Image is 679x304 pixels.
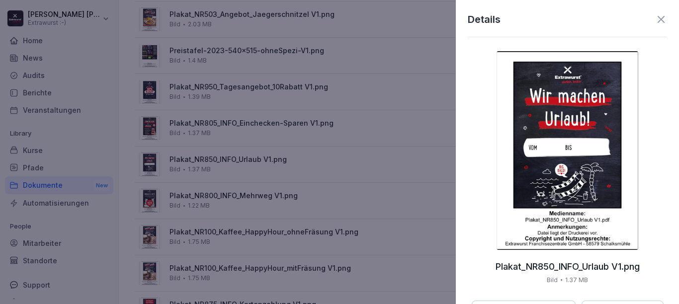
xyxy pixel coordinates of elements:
[565,276,588,285] p: 1.37 MB
[496,262,640,272] p: Plakat_NR850_INFO_Urlaub V1.png
[468,12,501,27] p: Details
[547,276,558,285] p: Bild
[497,51,638,250] img: thumbnail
